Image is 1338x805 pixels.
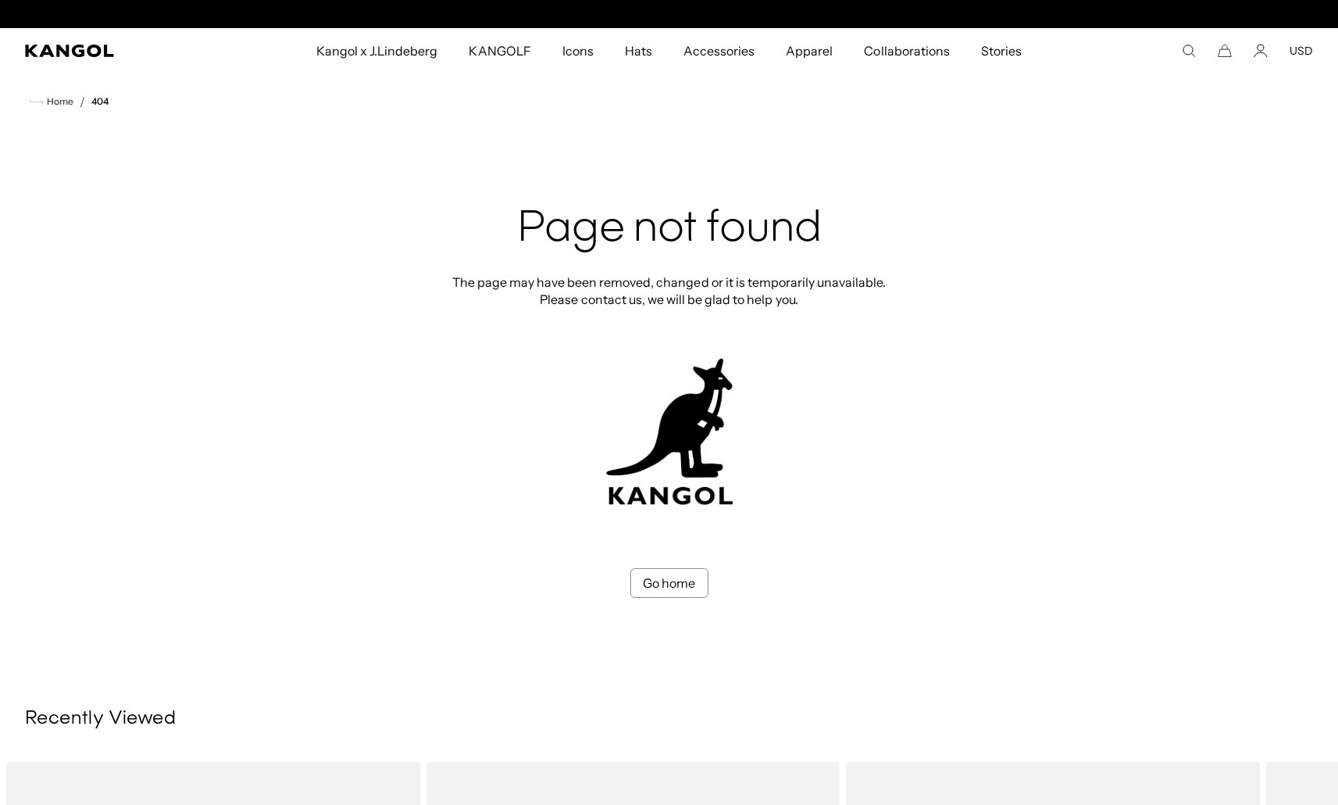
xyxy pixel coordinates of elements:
a: KANGOLF [453,28,546,73]
a: Go home [630,568,708,598]
a: 404 [91,96,109,107]
a: Stories [965,28,1037,73]
h3: Recently Viewed [25,707,1313,731]
a: Home [30,95,73,109]
a: Collaborations [848,28,965,73]
span: Icons [562,28,594,73]
span: KANGOLF [469,28,530,73]
span: Stories [981,28,1022,73]
span: Apparel [786,28,833,73]
button: USD [1290,44,1313,58]
li: / [73,92,85,111]
a: Account [1254,44,1268,58]
summary: Search here [1182,44,1196,58]
a: Hats [609,28,668,73]
img: kangol-404-logo.jpg [603,358,736,506]
div: Announcement [508,8,830,20]
span: Home [44,96,73,107]
span: Accessories [683,28,755,73]
a: Kangol x J.Lindeberg [301,28,454,73]
p: The page may have been removed, changed or it is temporarily unavailable. Please contact us, we w... [448,274,891,308]
span: Kangol x J.Lindeberg [316,28,438,73]
a: Accessories [668,28,770,73]
span: Hats [625,28,652,73]
button: Cart [1218,44,1232,58]
a: Kangol [25,45,209,57]
span: Collaborations [864,28,949,73]
h2: Page not found [448,205,891,255]
slideshow-component: Announcement bar [508,8,830,20]
div: 1 of 2 [508,8,830,20]
a: Apparel [770,28,848,73]
a: Icons [547,28,609,73]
